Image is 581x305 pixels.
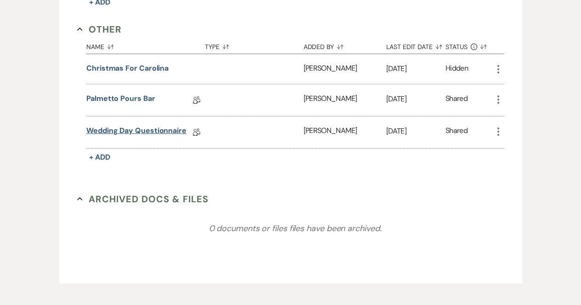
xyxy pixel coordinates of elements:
[304,116,386,148] div: [PERSON_NAME]
[304,84,386,116] div: [PERSON_NAME]
[304,36,386,54] button: Added By
[86,151,113,164] button: + Add
[86,160,504,298] div: 0 documents or files files have been archived.
[86,93,155,107] a: Palmetto Pours Bar
[446,125,468,139] div: Shared
[86,36,205,54] button: Name
[304,54,386,84] div: [PERSON_NAME]
[446,93,468,107] div: Shared
[77,22,122,36] button: Other
[86,125,186,139] a: Wedding Day Questionnaire
[386,36,446,54] button: Last Edit Date
[86,63,169,74] button: Christmas for Carolina
[446,36,493,54] button: Status
[446,44,468,50] span: Status
[77,192,209,206] button: Archived Docs & Files
[446,63,468,75] div: Hidden
[89,152,110,162] span: + Add
[205,36,304,54] button: Type
[386,93,446,105] p: [DATE]
[386,63,446,75] p: [DATE]
[386,125,446,137] p: [DATE]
